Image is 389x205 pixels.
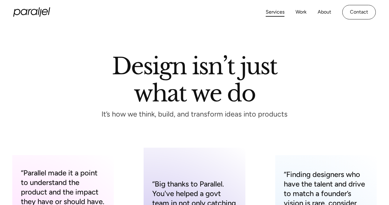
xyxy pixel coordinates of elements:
[342,5,376,19] a: Contact
[266,8,284,17] a: Services
[112,55,277,102] h1: Design isn’t just what we do
[89,112,300,117] p: It’s how we think, build, and transform ideas into products
[296,8,307,17] a: Work
[318,8,331,17] a: About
